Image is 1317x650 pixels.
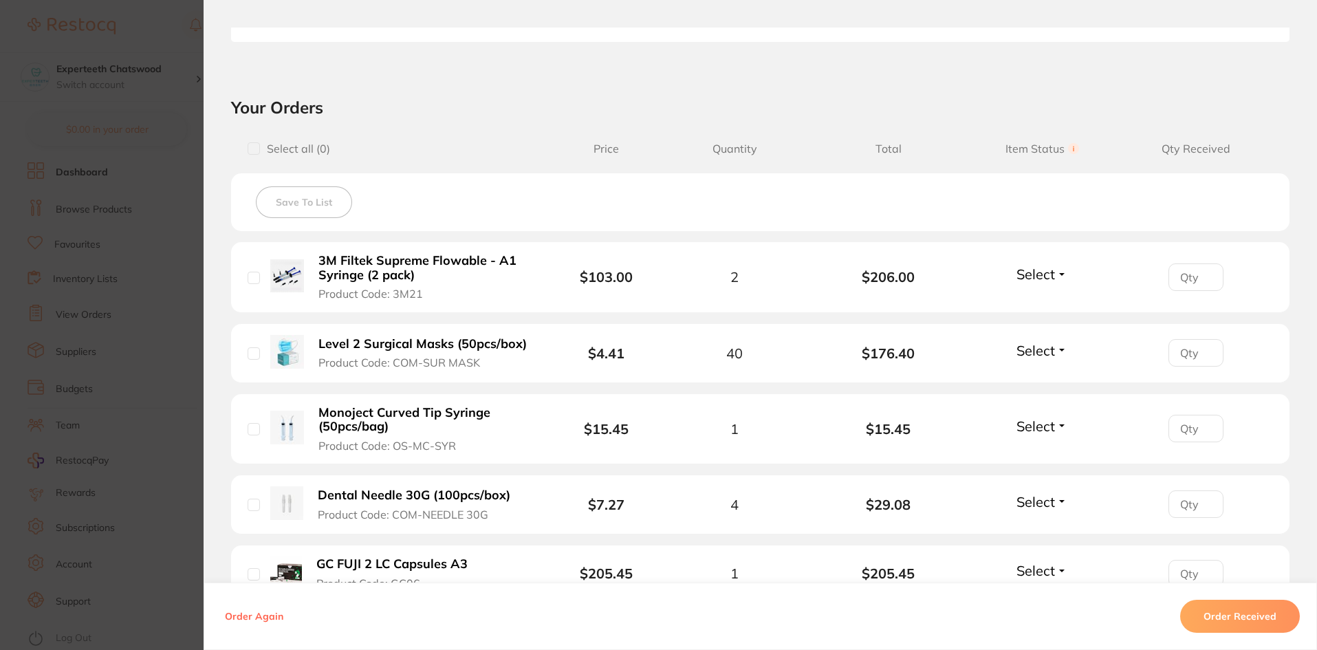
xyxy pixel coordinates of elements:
button: Select [1012,266,1071,283]
div: Choose a greener path in healthcare! [60,41,244,55]
span: 4 [730,497,739,512]
b: Level 2 Surgical Masks (50pcs/box) [318,337,527,351]
input: Qty [1168,339,1223,367]
b: $103.00 [580,268,633,285]
span: Item Status [966,142,1120,155]
button: Select [1012,493,1071,510]
span: Select [1016,266,1055,283]
img: Dental Needle 30G (100pcs/box) [270,486,303,519]
span: Product Code: COM-NEEDLE 30G [318,508,488,521]
span: Product Code: GC06 [316,577,420,589]
b: Monoject Curved Tip Syringe (50pcs/bag) [318,406,531,434]
span: Select [1016,493,1055,510]
div: message notification from Restocq, Just now. Hi Amy, Choose a greener path in healthcare! 🌱Get 20... [21,12,254,254]
b: $4.41 [588,345,624,362]
div: 🌱Get 20% off all RePractice products on Restocq until [DATE]. Simply head to Browse Products and ... [60,62,244,143]
div: Message content [60,21,244,228]
span: Quantity [657,142,812,155]
span: 1 [730,565,739,581]
img: Profile image for Restocq [31,25,53,47]
span: Product Code: COM-SUR MASK [318,356,480,369]
button: Save To List [256,186,352,218]
img: Level 2 Surgical Masks (50pcs/box) [270,335,304,369]
button: GC FUJI 2 LC Capsules A3 Product Code: GC06 [312,556,484,590]
p: Message from Restocq, sent Just now [60,233,244,246]
input: Qty [1168,490,1223,518]
b: $176.40 [812,345,966,361]
span: Select [1016,418,1055,435]
img: 3M Filtek Supreme Flowable - A1 Syringe (2 pack) [270,259,304,293]
b: Dental Needle 30G (100pcs/box) [318,488,510,503]
b: $29.08 [812,497,966,512]
span: Total [812,142,966,155]
b: $206.00 [812,269,966,285]
button: Order Again [221,610,287,622]
span: 1 [730,421,739,437]
i: Discount will be applied on the supplier’s end. [60,116,237,141]
button: Select [1012,418,1071,435]
b: GC FUJI 2 LC Capsules A3 [316,557,468,572]
b: $7.27 [588,496,624,513]
b: $15.45 [584,420,629,437]
input: Qty [1168,415,1223,442]
button: Level 2 Surgical Masks (50pcs/box) Product Code: COM-SUR MASK [314,336,535,370]
img: GC FUJI 2 LC Capsules A3 [270,556,302,588]
span: Product Code: OS-MC-SYR [318,440,456,452]
span: Select [1016,562,1055,579]
b: $15.45 [812,421,966,437]
b: $205.45 [812,565,966,581]
button: Select [1012,342,1071,359]
button: Dental Needle 30G (100pcs/box) Product Code: COM-NEEDLE 30G [314,488,525,521]
input: Qty [1168,560,1223,587]
span: Qty Received [1119,142,1273,155]
span: Select [1016,342,1055,359]
div: Hi [PERSON_NAME], [60,21,244,35]
b: 3M Filtek Supreme Flowable - A1 Syringe (2 pack) [318,254,531,282]
span: 40 [726,345,743,361]
span: Price [555,142,657,155]
span: 2 [730,269,739,285]
h2: Your Orders [231,97,1289,118]
img: Monoject Curved Tip Syringe (50pcs/bag) [270,411,304,444]
button: Order Received [1180,600,1300,633]
button: Monoject Curved Tip Syringe (50pcs/bag) Product Code: OS-MC-SYR [314,405,535,453]
input: Qty [1168,263,1223,291]
button: 3M Filtek Supreme Flowable - A1 Syringe (2 pack) Product Code: 3M21 [314,253,535,301]
span: Product Code: 3M21 [318,288,423,300]
b: $205.45 [580,565,633,582]
button: Select [1012,562,1071,579]
span: Select all ( 0 ) [260,142,330,155]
